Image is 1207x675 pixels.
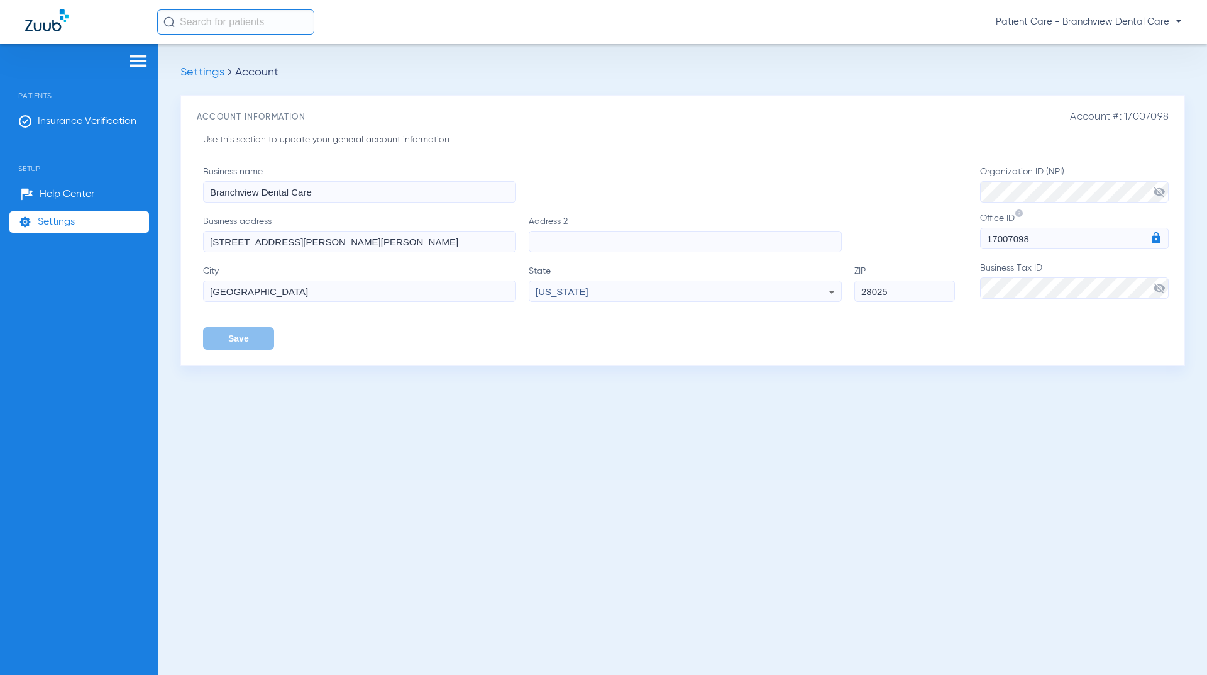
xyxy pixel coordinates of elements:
label: State [529,265,854,302]
span: Settings [38,216,75,228]
span: Account #: 17007098 [1070,111,1169,123]
h3: Account Information [197,111,1169,124]
label: Organization ID (NPI) [980,165,1169,203]
input: Organization ID (NPI)visibility_off [980,181,1169,203]
span: Settings [180,67,224,78]
p: Use this section to update your general account information. [203,133,734,147]
span: Office ID [980,214,1015,223]
input: City [203,281,516,302]
img: Zuub Logo [25,9,69,31]
input: ZIP [854,281,955,302]
img: lock-blue.svg [1150,232,1162,244]
input: Search for patients [157,9,314,35]
label: City [203,265,529,302]
label: ZIP [854,265,955,302]
input: Business Tax IDvisibility_off [980,277,1169,299]
span: [US_STATE] [536,286,588,297]
span: visibility_off [1153,186,1166,198]
label: Business name [203,165,529,203]
input: Office ID [980,228,1169,249]
span: Patient Care - Branchview Dental Care [996,16,1182,28]
span: Account [235,67,278,78]
label: Address 2 [529,215,854,252]
span: Patients [9,72,149,100]
span: visibility_off [1153,282,1166,294]
span: Setup [9,145,149,173]
input: Business name [203,181,516,203]
iframe: Chat Widget [1144,615,1207,675]
label: Business address [203,215,529,252]
img: Search Icon [163,16,175,28]
input: Business address [203,231,516,252]
button: Save [203,327,274,350]
img: help-small-gray.svg [1015,209,1023,218]
span: Help Center [40,188,94,201]
input: Address 2 [529,231,842,252]
img: hamburger-icon [128,53,148,69]
label: Business Tax ID [980,262,1169,299]
a: Help Center [21,188,94,201]
span: Insurance Verification [38,115,136,128]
